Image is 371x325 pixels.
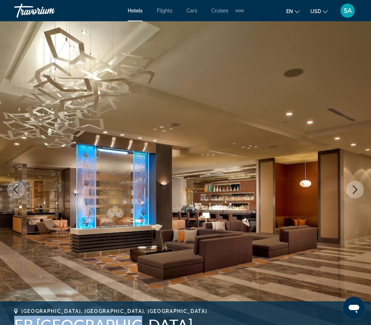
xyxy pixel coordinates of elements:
a: Cruises [211,8,228,13]
a: Cars [187,8,197,13]
span: SA [344,7,352,14]
button: Change currency [310,6,328,16]
a: Travorium [14,1,85,20]
a: Flights [157,8,172,13]
a: Hotels [128,8,143,13]
span: en [286,9,293,14]
span: [GEOGRAPHIC_DATA], [GEOGRAPHIC_DATA], [GEOGRAPHIC_DATA] [21,308,207,314]
span: USD [310,9,321,14]
iframe: Button to launch messaging window [343,297,365,319]
button: Extra navigation items [236,5,244,16]
button: Next image [346,181,364,198]
button: Change language [286,6,300,16]
button: User Menu [338,3,357,18]
button: Previous image [7,181,25,198]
